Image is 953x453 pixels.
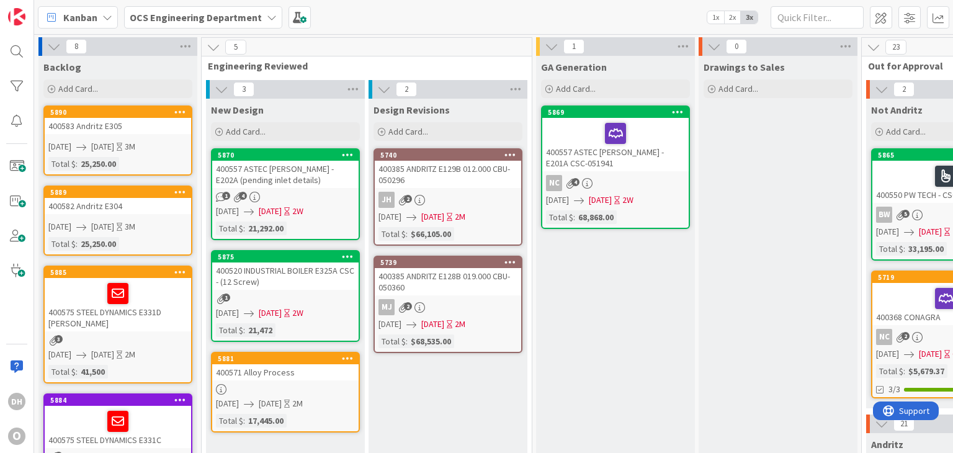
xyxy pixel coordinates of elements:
span: 8 [66,39,87,54]
span: [DATE] [91,140,114,153]
div: Total $ [48,237,76,251]
span: 3 [233,82,254,97]
span: 1x [707,11,724,24]
div: 25,250.00 [78,237,119,251]
span: [DATE] [876,225,899,238]
div: 5890400583 Andritz E305 [45,107,191,134]
div: 3M [125,140,135,153]
span: : [406,227,408,241]
div: O [8,428,25,445]
div: 5869 [548,108,689,117]
div: 2M [292,397,303,410]
span: [DATE] [48,140,71,153]
span: 2 [404,302,412,310]
div: $66,105.00 [408,227,454,241]
div: $68,535.00 [408,334,454,348]
span: [DATE] [259,205,282,218]
a: 5740400385 ANDRITZ E129B 012.000 CBU- 050296JH[DATE][DATE]2MTotal $:$66,105.00 [374,148,522,246]
div: 5739 [375,257,521,268]
div: 2W [622,194,633,207]
div: 400583 Andritz E305 [45,118,191,134]
div: JH [375,192,521,208]
span: Add Card... [886,126,926,137]
div: 400520 INDUSTRIAL BOILER E325A CSC - (12 Screw) [212,262,359,290]
div: MJ [378,299,395,315]
span: Support [26,2,56,17]
span: 2 [396,82,417,97]
span: 1 [563,39,584,54]
span: [DATE] [546,194,569,207]
span: [DATE] [919,348,942,361]
div: 5740400385 ANDRITZ E129B 012.000 CBU- 050296 [375,150,521,188]
div: 5881400571 Alloy Process [212,353,359,380]
div: 400582 Andritz E304 [45,198,191,214]
span: Kanban [63,10,97,25]
span: Add Card... [388,126,428,137]
div: 5890 [45,107,191,118]
span: [DATE] [259,307,282,320]
span: [DATE] [216,397,239,410]
span: 2x [724,11,741,24]
div: Total $ [546,210,573,224]
div: 5885 [45,267,191,278]
div: 400557 ASTEC [PERSON_NAME] - E202A (pending inlet details) [212,161,359,188]
a: 5870400557 ASTEC [PERSON_NAME] - E202A (pending inlet details)[DATE][DATE]2WTotal $:21,292.00 [211,148,360,240]
span: : [903,364,905,378]
span: [DATE] [378,318,401,331]
span: New Design [211,104,264,116]
span: : [243,323,245,337]
div: Total $ [48,157,76,171]
span: [DATE] [378,210,401,223]
span: [DATE] [216,307,239,320]
div: 3M [125,220,135,233]
div: DH [8,393,25,410]
div: 5870 [218,151,359,159]
span: 1 [222,294,230,302]
div: $5,679.37 [905,364,947,378]
a: 5869400557 ASTEC [PERSON_NAME] - E201A CSC-051941NC[DATE][DATE]2WTotal $:68,868.00 [541,105,690,229]
div: 5889 [50,188,191,197]
div: 5885400575 STEEL DYNAMICS E331D [PERSON_NAME] [45,267,191,331]
span: Add Card... [556,83,596,94]
div: 5885 [50,268,191,277]
span: : [406,334,408,348]
span: [DATE] [48,348,71,361]
div: 21,292.00 [245,222,287,235]
div: 68,868.00 [575,210,617,224]
span: 21 [893,416,915,431]
img: Visit kanbanzone.com [8,8,25,25]
span: 3x [741,11,758,24]
div: 5739400385 ANDRITZ E128B 019.000 CBU- 050360 [375,257,521,295]
span: [DATE] [216,205,239,218]
div: 5890 [50,108,191,117]
span: Add Card... [718,83,758,94]
div: BW [876,207,892,223]
div: MJ [375,299,521,315]
span: [DATE] [259,397,282,410]
a: 5881400571 Alloy Process[DATE][DATE]2MTotal $:17,445.00 [211,352,360,433]
div: 2W [292,205,303,218]
span: [DATE] [919,225,942,238]
div: Total $ [876,364,903,378]
div: Total $ [378,227,406,241]
span: [DATE] [91,348,114,361]
div: Total $ [216,323,243,337]
a: 5739400385 ANDRITZ E128B 019.000 CBU- 050360MJ[DATE][DATE]2MTotal $:$68,535.00 [374,256,522,353]
div: 5875400520 INDUSTRIAL BOILER E325A CSC - (12 Screw) [212,251,359,290]
span: [DATE] [589,194,612,207]
span: : [573,210,575,224]
span: 1 [222,192,230,200]
span: 3 [55,335,63,343]
div: Total $ [378,334,406,348]
div: 21,472 [245,323,275,337]
div: 2M [455,210,465,223]
span: [DATE] [421,318,444,331]
div: 5739 [380,258,521,267]
span: : [76,365,78,379]
div: 5740 [380,151,521,159]
div: 5869400557 ASTEC [PERSON_NAME] - E201A CSC-051941 [542,107,689,171]
a: 5885400575 STEEL DYNAMICS E331D [PERSON_NAME][DATE][DATE]2MTotal $:41,500 [43,266,192,383]
div: 5870 [212,150,359,161]
span: 0 [726,39,747,54]
span: 3/3 [888,383,900,396]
